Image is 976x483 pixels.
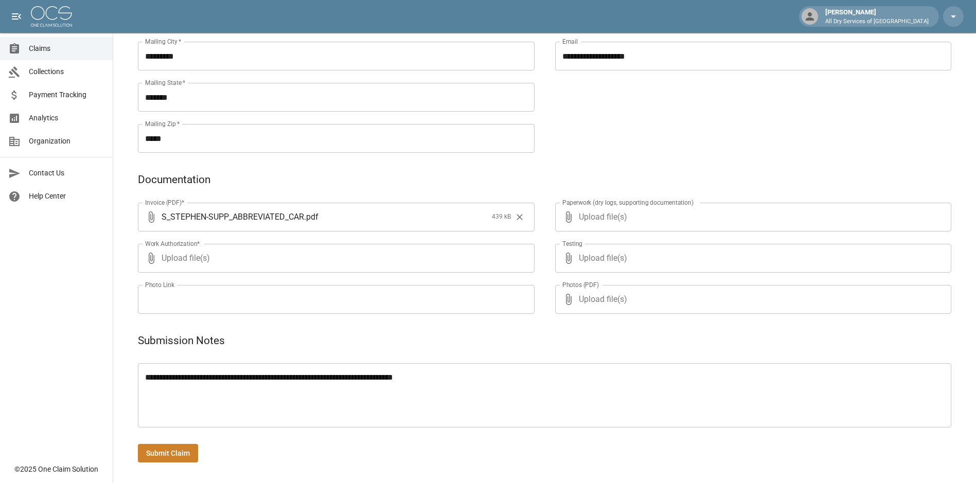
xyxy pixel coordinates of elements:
p: All Dry Services of [GEOGRAPHIC_DATA] [825,17,929,26]
button: Submit Claim [138,444,198,463]
label: Testing [562,239,582,248]
span: S_STEPHEN-SUPP_ABBREVIATED_CAR [162,211,304,223]
div: [PERSON_NAME] [821,7,933,26]
label: Mailing Zip [145,119,180,128]
span: Analytics [29,113,104,123]
span: Upload file(s) [579,244,924,273]
label: Invoice (PDF)* [145,198,185,207]
span: Claims [29,43,104,54]
div: © 2025 One Claim Solution [14,464,98,474]
button: open drawer [6,6,27,27]
label: Mailing City [145,37,182,46]
label: Paperwork (dry logs, supporting documentation) [562,198,694,207]
img: ocs-logo-white-transparent.png [31,6,72,27]
label: Photo Link [145,280,174,289]
span: Contact Us [29,168,104,178]
label: Photos (PDF) [562,280,599,289]
span: Upload file(s) [579,203,924,231]
label: Work Authorization* [145,239,200,248]
button: Clear [512,209,527,225]
span: Collections [29,66,104,77]
span: . pdf [304,211,318,223]
span: Payment Tracking [29,90,104,100]
span: 439 kB [492,212,511,222]
label: Email [562,37,578,46]
span: Organization [29,136,104,147]
span: Upload file(s) [579,285,924,314]
label: Mailing State [145,78,185,87]
span: Upload file(s) [162,244,507,273]
span: Help Center [29,191,104,202]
